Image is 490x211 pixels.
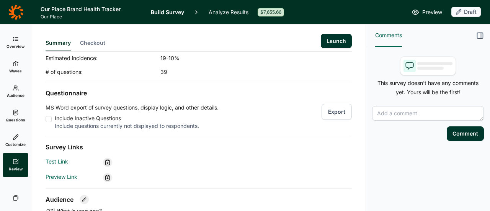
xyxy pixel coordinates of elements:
[3,79,28,104] a: Audience
[3,30,28,55] a: Overview
[46,195,73,204] h2: Audience
[412,8,442,17] a: Preview
[7,44,24,49] span: Overview
[7,93,24,98] span: Audience
[375,25,402,47] button: Comments
[6,117,25,123] span: Questions
[3,153,28,177] a: Review
[451,7,481,17] div: Draft
[103,158,112,167] div: Copy link
[46,39,71,51] button: Summary
[375,31,402,40] span: Comments
[80,39,105,47] span: Checkout
[321,34,352,48] button: Launch
[5,142,26,147] span: Customize
[3,55,28,79] a: Waves
[46,104,219,111] p: MS Word export of survey questions, display logic, and other details.
[447,126,484,141] button: Comment
[160,68,314,76] div: 39
[46,158,68,165] a: Test Link
[9,166,23,172] span: Review
[322,104,352,120] button: Export
[160,54,314,62] div: 19-10%
[9,68,22,74] span: Waves
[451,7,481,18] button: Draft
[258,8,284,16] div: $7,655.66
[422,8,442,17] span: Preview
[55,114,219,122] div: Include Inactive Questions
[41,14,142,20] span: Our Place
[3,104,28,128] a: Questions
[55,122,219,130] div: Include questions currently not displayed to respondents.
[103,173,112,182] div: Copy link
[46,142,352,152] h2: Survey Links
[372,79,484,97] p: This survey doesn't have any comments yet. Yours will be the first!
[46,88,352,98] h2: Questionnaire
[41,5,142,14] h1: Our Place Brand Health Tracker
[46,68,160,76] div: # of questions:
[46,173,77,180] a: Preview Link
[3,128,28,153] a: Customize
[46,54,160,62] div: Estimated incidence:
